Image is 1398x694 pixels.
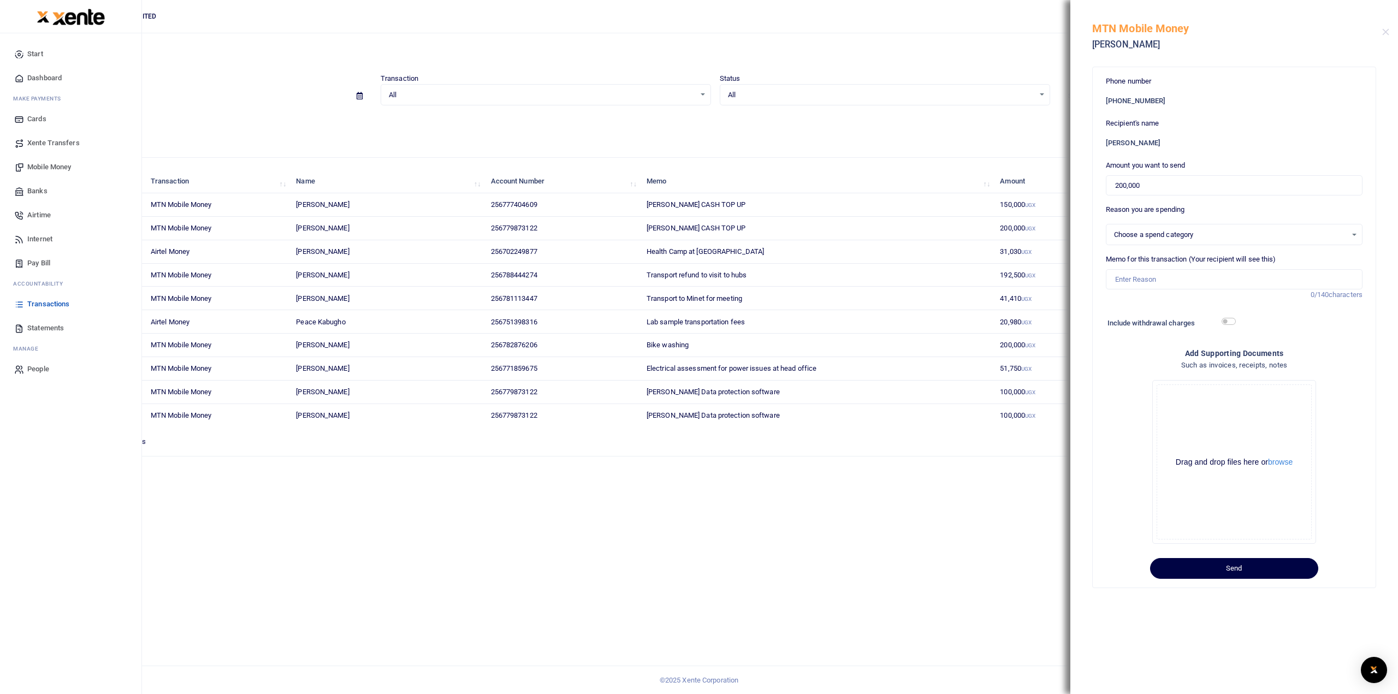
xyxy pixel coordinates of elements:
span: [PERSON_NAME] Data protection software [647,388,780,396]
span: [PERSON_NAME] [296,388,349,396]
span: 256771859675 [491,364,537,372]
a: Cards [9,107,133,131]
label: Memo for this transaction (Your recipient will see this) [1106,254,1276,265]
span: characters [1329,290,1363,299]
div: Open Intercom Messenger [1361,657,1387,683]
img: logo-large [52,9,105,25]
input: Enter Reason [1106,269,1363,290]
div: Drag and drop files here or [1157,457,1311,467]
small: UGX [1025,342,1035,348]
th: Name: activate to sort column ascending [290,170,484,193]
span: Banks [27,186,48,197]
span: 20,980 [1000,318,1032,326]
span: Mobile Money [27,162,71,173]
span: [PERSON_NAME] [296,200,349,209]
span: Transport to Minet for meeting [647,294,742,302]
small: UGX [1025,389,1035,395]
span: [PERSON_NAME] [296,247,349,256]
span: Airtime [27,210,51,221]
small: UGX [1021,249,1032,255]
span: Lab sample transportation fees [647,318,745,326]
span: MTN Mobile Money [151,364,212,372]
span: 200,000 [1000,224,1035,232]
span: Electrical assessment for power issues at head office [647,364,816,372]
h5: MTN Mobile Money [1092,22,1382,35]
button: Close [1382,28,1389,35]
p: Download [42,118,1389,130]
h6: [PHONE_NUMBER] [1106,97,1363,105]
span: Choose a spend category [1114,229,1347,240]
span: countability [21,280,63,288]
span: ake Payments [19,94,61,103]
th: Transaction: activate to sort column ascending [145,170,290,193]
span: 100,000 [1000,411,1035,419]
span: All [728,90,1034,100]
span: 256779873122 [491,411,537,419]
span: [PERSON_NAME] [296,364,349,372]
input: Search [1059,87,1389,105]
label: Transaction [381,73,418,84]
span: anage [19,345,39,353]
img: logo-small [37,10,50,23]
div: File Uploader [1152,380,1316,544]
small: UGX [1021,296,1032,302]
span: 256788444274 [491,271,537,279]
span: 256782876206 [491,341,537,349]
label: Phone number [1106,76,1151,87]
span: MTN Mobile Money [151,294,212,302]
span: Statements [27,323,64,334]
span: MTN Mobile Money [151,388,212,396]
span: 0/140 [1311,290,1329,299]
span: Airtel Money [151,318,189,326]
label: Recipient's name [1106,118,1159,129]
span: 31,030 [1000,247,1032,256]
span: [PERSON_NAME] [296,271,349,279]
span: 100,000 [1000,388,1035,396]
small: UGX [1025,413,1035,419]
h4: Such as invoices, receipts, notes [1106,359,1363,371]
input: select period [42,87,348,105]
span: Xente Transfers [27,138,80,149]
a: Start [9,42,133,66]
span: 256779873122 [491,224,537,232]
h4: Add supporting Documents [1106,347,1363,359]
a: Mobile Money [9,155,133,179]
small: UGX [1021,366,1032,372]
span: MTN Mobile Money [151,411,212,419]
h6: Include withdrawal charges [1107,319,1231,328]
th: Amount: activate to sort column ascending [994,170,1104,193]
small: UGX [1025,226,1035,232]
span: 150,000 [1000,200,1035,209]
span: Cards [27,114,46,124]
span: [PERSON_NAME] CASH TOP UP [647,200,746,209]
label: Status [720,73,741,84]
li: Ac [9,275,133,292]
span: Internet [27,234,52,245]
li: M [9,340,133,357]
span: [PERSON_NAME] [296,224,349,232]
a: People [9,357,133,381]
li: M [9,90,133,107]
a: Pay Bill [9,251,133,275]
h4: Transactions [42,47,1389,59]
div: Showing 51 to 60 of 64 entries [51,430,600,447]
a: Airtime [9,203,133,227]
th: Memo: activate to sort column ascending [641,170,994,193]
span: 41,410 [1000,294,1032,302]
span: Bike washing [647,341,689,349]
span: Pay Bill [27,258,50,269]
a: Internet [9,227,133,251]
span: [PERSON_NAME] [296,341,349,349]
span: [PERSON_NAME] [296,294,349,302]
small: UGX [1025,272,1035,278]
span: MTN Mobile Money [151,224,212,232]
a: Dashboard [9,66,133,90]
span: 256702249877 [491,247,537,256]
a: Banks [9,179,133,203]
h6: [PERSON_NAME] [1106,139,1363,147]
button: browse [1268,458,1293,466]
span: Peace Kabugho [296,318,345,326]
button: Send [1150,558,1318,579]
label: Reason you are spending [1106,204,1184,215]
th: Account Number: activate to sort column ascending [484,170,640,193]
